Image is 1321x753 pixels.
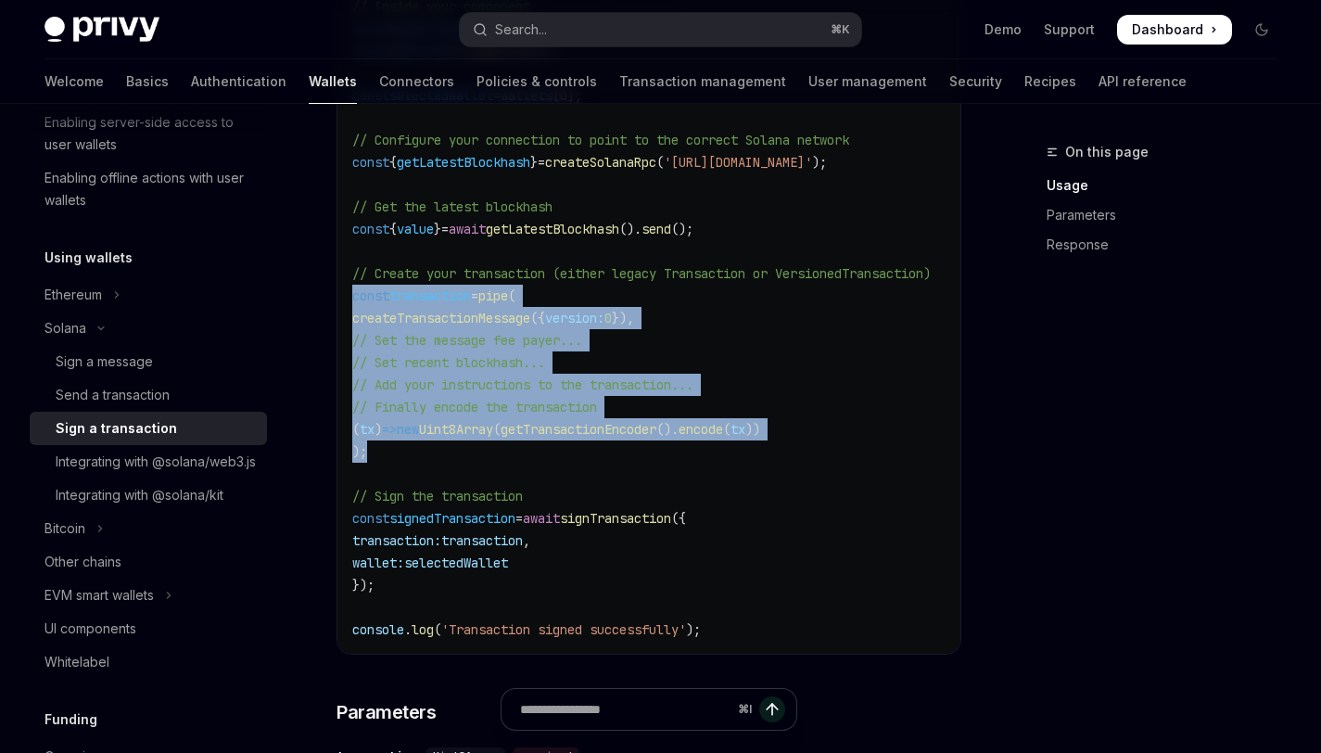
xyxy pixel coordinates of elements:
span: ⌘ K [831,22,850,37]
button: Send message [759,696,785,722]
div: Enabling offline actions with user wallets [44,167,256,211]
span: ( [656,154,664,171]
span: ( [493,421,501,438]
span: = [515,510,523,527]
a: Wallets [309,59,357,104]
span: '[URL][DOMAIN_NAME]' [664,154,812,171]
span: ({ [671,510,686,527]
div: EVM smart wallets [44,584,154,606]
span: encode [679,421,723,438]
a: User management [808,59,927,104]
span: ({ [530,310,545,326]
span: } [434,221,441,237]
span: send [641,221,671,237]
span: (); [671,221,693,237]
a: Response [1047,230,1291,260]
a: Welcome [44,59,104,104]
span: selectedWallet [404,555,508,571]
span: ( [508,287,515,304]
div: UI components [44,618,136,640]
button: Toggle EVM smart wallets section [30,579,267,612]
div: Search... [495,19,547,41]
a: Connectors [379,59,454,104]
span: signedTransaction [389,510,515,527]
a: Other chains [30,545,267,579]
a: Send a transaction [30,378,267,412]
a: UI components [30,612,267,645]
a: Authentication [191,59,286,104]
span: const [352,287,389,304]
a: Enabling offline actions with user wallets [30,161,267,217]
span: ); [352,443,367,460]
span: // Configure your connection to point to the correct Solana network [352,132,849,148]
span: transaction [389,287,471,304]
a: Integrating with @solana/kit [30,479,267,512]
span: const [352,510,389,527]
span: value [397,221,434,237]
a: API reference [1099,59,1187,104]
span: } [530,154,538,171]
span: 'Transaction signed successfully' [441,621,686,638]
span: const [352,221,389,237]
span: Uint8Array [419,421,493,438]
button: Toggle dark mode [1247,15,1277,45]
div: Enabling server-side access to user wallets [44,111,256,156]
div: Solana [44,317,86,339]
div: Other chains [44,551,121,573]
a: Transaction management [619,59,786,104]
span: tx [730,421,745,438]
span: , [523,532,530,549]
span: log [412,621,434,638]
span: (). [656,421,679,438]
span: // Get the latest blockhash [352,198,553,215]
span: . [404,621,412,638]
a: Recipes [1024,59,1076,104]
span: ); [686,621,701,638]
div: Sign a message [56,351,153,373]
span: { [389,221,397,237]
span: ); [812,154,827,171]
span: (). [619,221,641,237]
span: Dashboard [1132,20,1203,39]
a: Enabling server-side access to user wallets [30,106,267,161]
a: Security [949,59,1002,104]
span: // Create your transaction (either legacy Transaction or VersionedTransaction) [352,265,931,282]
span: { [389,154,397,171]
span: wallet: [352,555,404,571]
a: Basics [126,59,169,104]
div: Sign a transaction [56,417,177,440]
a: Demo [984,20,1022,39]
span: tx [360,421,375,438]
span: transaction [441,532,523,549]
span: // Set the message fee payer... [352,332,582,349]
div: Whitelabel [44,651,109,673]
span: = [538,154,545,171]
img: dark logo [44,17,159,43]
span: new [397,421,419,438]
a: Integrating with @solana/web3.js [30,445,267,479]
h5: Funding [44,708,97,731]
span: = [471,287,478,304]
span: On this page [1065,141,1149,163]
div: Send a transaction [56,384,170,406]
span: = [441,221,449,237]
button: Toggle Bitcoin section [30,512,267,545]
input: Ask a question... [520,689,730,730]
span: await [449,221,486,237]
span: version: [545,310,604,326]
span: console [352,621,404,638]
span: signTransaction [560,510,671,527]
span: getTransactionEncoder [501,421,656,438]
div: Bitcoin [44,517,85,540]
span: ) [375,421,382,438]
span: }); [352,577,375,593]
button: Toggle Solana section [30,312,267,345]
span: // Set recent blockhash... [352,354,545,371]
span: ( [352,421,360,438]
div: Integrating with @solana/web3.js [56,451,256,473]
span: pipe [478,287,508,304]
div: Ethereum [44,284,102,306]
a: Parameters [1047,200,1291,230]
div: Integrating with @solana/kit [56,484,223,506]
h5: Using wallets [44,247,133,269]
